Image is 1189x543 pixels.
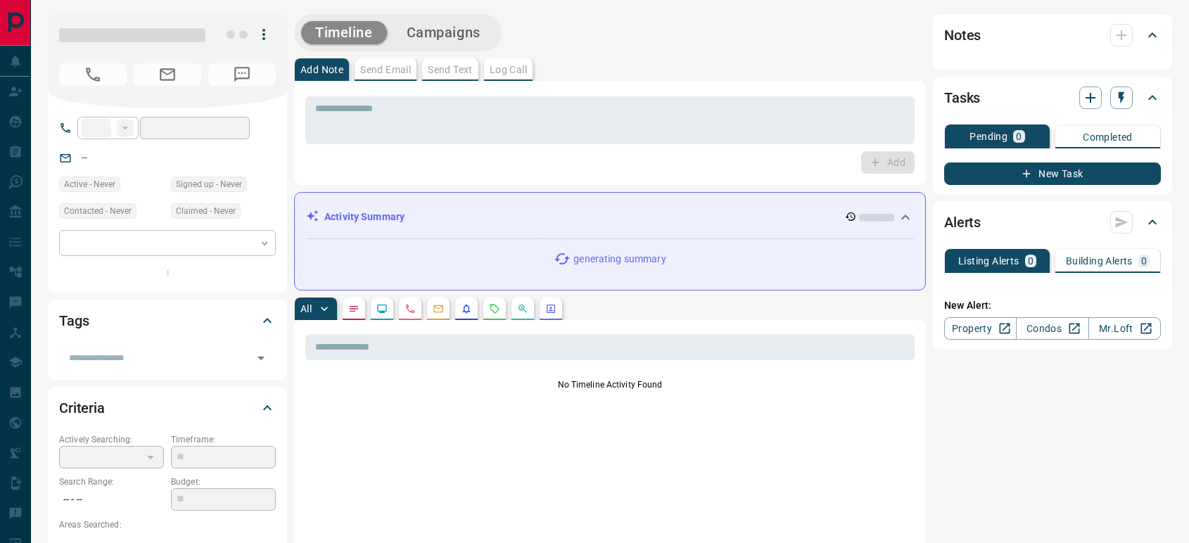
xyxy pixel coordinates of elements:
[1141,256,1147,266] p: 0
[944,205,1161,239] div: Alerts
[305,378,915,391] p: No Timeline Activity Found
[433,303,444,314] svg: Emails
[59,488,164,511] p: -- - --
[59,433,164,446] p: Actively Searching:
[376,303,388,314] svg: Lead Browsing Activity
[324,210,405,224] p: Activity Summary
[301,21,387,44] button: Timeline
[573,252,666,267] p: generating summary
[59,391,276,425] div: Criteria
[59,309,89,332] h2: Tags
[59,475,164,488] p: Search Range:
[306,204,914,230] div: Activity Summary
[59,518,276,531] p: Areas Searched:
[944,24,981,46] h2: Notes
[171,433,276,446] p: Timeframe:
[348,303,360,314] svg: Notes
[958,256,1019,266] p: Listing Alerts
[405,303,416,314] svg: Calls
[300,304,312,314] p: All
[545,303,557,314] svg: Agent Actions
[969,132,1007,141] p: Pending
[489,303,500,314] svg: Requests
[1088,317,1161,340] a: Mr.Loft
[64,204,132,218] span: Contacted - Never
[1016,132,1022,141] p: 0
[393,21,495,44] button: Campaigns
[82,152,87,163] a: --
[944,211,981,234] h2: Alerts
[1083,132,1133,142] p: Completed
[461,303,472,314] svg: Listing Alerts
[64,177,115,191] span: Active - Never
[176,204,236,218] span: Claimed - Never
[944,18,1161,52] div: Notes
[59,397,105,419] h2: Criteria
[944,317,1017,340] a: Property
[1016,317,1088,340] a: Condos
[59,304,276,338] div: Tags
[208,63,276,86] span: No Number
[134,63,201,86] span: No Email
[944,298,1161,313] p: New Alert:
[1066,256,1133,266] p: Building Alerts
[517,303,528,314] svg: Opportunities
[251,348,271,368] button: Open
[59,63,127,86] span: No Number
[944,162,1161,185] button: New Task
[300,65,343,75] p: Add Note
[176,177,242,191] span: Signed up - Never
[171,475,276,488] p: Budget:
[944,81,1161,115] div: Tasks
[944,87,980,109] h2: Tasks
[1028,256,1034,266] p: 0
